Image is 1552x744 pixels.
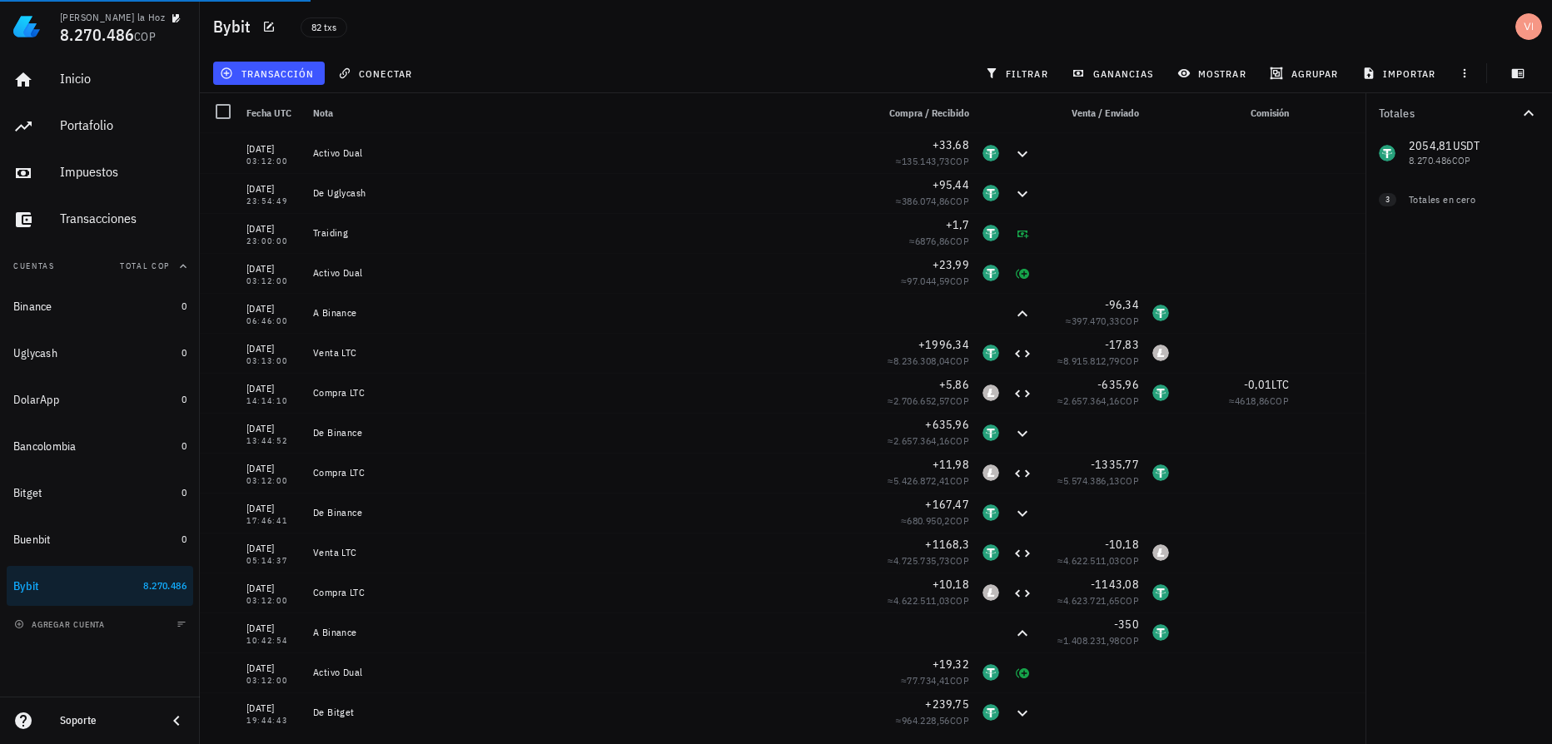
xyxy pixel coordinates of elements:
[1105,337,1140,352] span: -17,83
[311,18,336,37] span: 82 txs
[1065,62,1164,85] button: ganancias
[893,434,950,447] span: 2.657.364,16
[1120,315,1139,327] span: COP
[982,504,999,521] div: USDT-icon
[982,464,999,481] div: LTC-icon
[7,246,193,286] button: CuentasTotal COP
[13,300,52,314] div: Binance
[246,500,300,517] div: [DATE]
[13,13,40,40] img: LedgiFi
[240,93,306,133] div: Fecha UTC
[246,460,300,477] div: [DATE]
[313,186,863,200] div: De Uglycash
[182,346,187,359] span: 0
[246,237,300,246] div: 23:00:00
[223,67,314,80] span: transacción
[982,145,999,161] div: USDT-icon
[246,477,300,485] div: 03:12:00
[246,300,300,317] div: [DATE]
[950,355,969,367] span: COP
[7,426,193,466] a: Bancolombia 0
[1063,554,1120,567] span: 4.622.511,03
[1152,345,1169,361] div: LTC-icon
[1105,297,1140,312] span: -96,34
[950,514,969,527] span: COP
[246,557,300,565] div: 05:14:37
[1120,634,1139,647] span: COP
[246,717,300,725] div: 19:44:43
[1152,464,1169,481] div: USDT-icon
[889,107,969,119] span: Compra / Recibido
[246,517,300,525] div: 17:46:41
[1273,67,1338,80] span: agrupar
[246,580,300,597] div: [DATE]
[17,619,105,630] span: agregar cuenta
[143,579,187,592] span: 8.270.486
[7,473,193,513] a: Bitget 0
[907,514,950,527] span: 680.950,2
[246,357,300,365] div: 03:13:00
[1515,13,1542,40] div: avatar
[1063,394,1120,407] span: 2.657.364,16
[982,384,999,401] div: LTC-icon
[1063,634,1120,647] span: 1.408.231,98
[1057,474,1139,487] span: ≈
[60,714,153,727] div: Soporte
[893,394,950,407] span: 2.706.652,57
[982,544,999,561] div: USDT-icon
[60,23,134,46] span: 8.270.486
[1072,315,1120,327] span: 397.470,33
[902,714,950,727] span: 964.228,56
[950,714,969,727] span: COP
[13,393,59,407] div: DolarApp
[950,474,969,487] span: COP
[901,674,969,687] span: ≈
[7,153,193,193] a: Impuestos
[1251,107,1289,119] span: Comisión
[1181,67,1246,80] span: mostrar
[7,286,193,326] a: Binance 0
[246,181,300,197] div: [DATE]
[982,424,999,441] div: USDT-icon
[1120,554,1139,567] span: COP
[1355,62,1446,85] button: importar
[134,29,156,44] span: COP
[925,497,969,512] span: +167,47
[918,337,969,352] span: +1996,34
[933,257,970,272] span: +23,99
[313,546,863,559] div: Venta LTC
[1063,474,1120,487] span: 5.574.386,13
[313,666,863,679] div: Activo Dual
[933,457,970,472] span: +11,98
[950,155,969,167] span: COP
[313,586,863,599] div: Compra LTC
[246,700,300,717] div: [DATE]
[982,584,999,601] div: LTC-icon
[925,697,969,712] span: +239,75
[1097,377,1139,392] span: -635,96
[313,346,863,360] div: Venta LTC
[246,677,300,685] div: 03:12:00
[7,107,193,146] a: Portafolio
[313,466,863,479] div: Compra LTC
[901,275,969,287] span: ≈
[1409,192,1505,207] div: Totales en cero
[313,506,863,519] div: De Binance
[1152,584,1169,601] div: USDT-icon
[888,394,969,407] span: ≈
[950,394,969,407] span: COP
[13,486,42,500] div: Bitget
[120,260,170,271] span: Total COP
[902,195,950,207] span: 386.074,86
[7,566,193,606] a: Bybit 8.270.486
[313,266,863,280] div: Activo Dual
[1365,93,1552,133] button: Totales
[213,13,257,40] h1: Bybit
[925,417,969,432] span: +635,96
[893,474,950,487] span: 5.426.872,41
[1120,474,1139,487] span: COP
[1057,634,1139,647] span: ≈
[909,235,969,247] span: ≈
[982,345,999,361] div: USDT-icon
[950,434,969,447] span: COP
